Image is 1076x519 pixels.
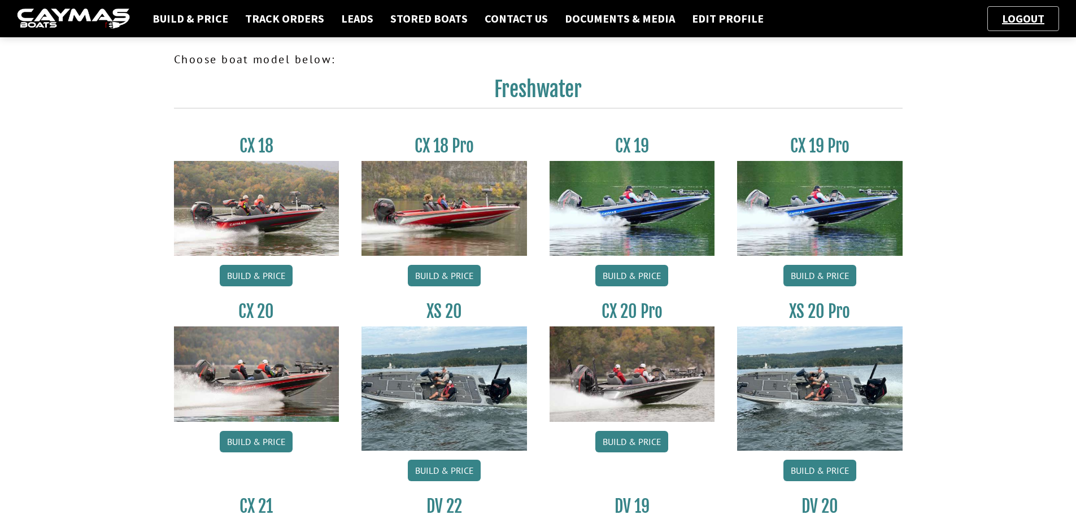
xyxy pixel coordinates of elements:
h3: CX 20 [174,301,339,322]
a: Build & Price [147,11,234,26]
h3: CX 20 Pro [550,301,715,322]
h3: CX 18 Pro [361,136,527,156]
a: Build & Price [220,265,293,286]
a: Build & Price [220,431,293,452]
img: CX19_thumbnail.jpg [550,161,715,256]
a: Build & Price [783,265,856,286]
h3: XS 20 [361,301,527,322]
img: XS_20_resized.jpg [737,326,903,450]
img: CX-18S_thumbnail.jpg [174,161,339,256]
img: CX19_thumbnail.jpg [737,161,903,256]
a: Logout [996,11,1050,25]
img: XS_20_resized.jpg [361,326,527,450]
h3: XS 20 Pro [737,301,903,322]
h3: CX 18 [174,136,339,156]
a: Track Orders [239,11,330,26]
a: Build & Price [595,431,668,452]
a: Edit Profile [686,11,769,26]
a: Build & Price [408,265,481,286]
a: Build & Price [408,460,481,481]
h3: CX 19 Pro [737,136,903,156]
img: CX-18SS_thumbnail.jpg [361,161,527,256]
a: Stored Boats [385,11,473,26]
a: Build & Price [595,265,668,286]
h3: DV 22 [361,496,527,517]
h3: DV 20 [737,496,903,517]
h2: Freshwater [174,77,903,108]
img: CX-20_thumbnail.jpg [174,326,339,421]
img: caymas-dealer-connect-2ed40d3bc7270c1d8d7ffb4b79bf05adc795679939227970def78ec6f6c03838.gif [17,8,130,29]
h3: CX 21 [174,496,339,517]
a: Contact Us [479,11,554,26]
a: Documents & Media [559,11,681,26]
p: Choose boat model below: [174,51,903,68]
h3: CX 19 [550,136,715,156]
a: Leads [336,11,379,26]
img: CX-20Pro_thumbnail.jpg [550,326,715,421]
a: Build & Price [783,460,856,481]
h3: DV 19 [550,496,715,517]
